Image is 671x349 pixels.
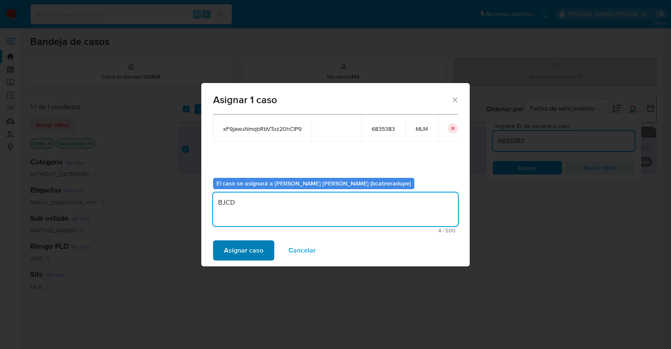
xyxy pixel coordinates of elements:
span: 6835383 [372,125,395,133]
span: Cancelar [289,241,316,260]
button: Asignar caso [213,240,274,260]
span: Asignar 1 caso [213,95,451,105]
b: El caso se asignará a [PERSON_NAME] [PERSON_NAME] (bcabreradupe) [216,179,411,188]
button: icon-button [448,123,458,133]
textarea: BJCD [213,193,458,226]
span: MLM [416,125,428,133]
span: Máximo 500 caracteres [216,228,455,233]
div: assign-modal [201,83,470,266]
button: Cerrar ventana [451,96,458,103]
span: xF9jawuNmqbRbVToz20hCIP9 [223,125,302,133]
span: Asignar caso [224,241,263,260]
button: Cancelar [278,240,327,260]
